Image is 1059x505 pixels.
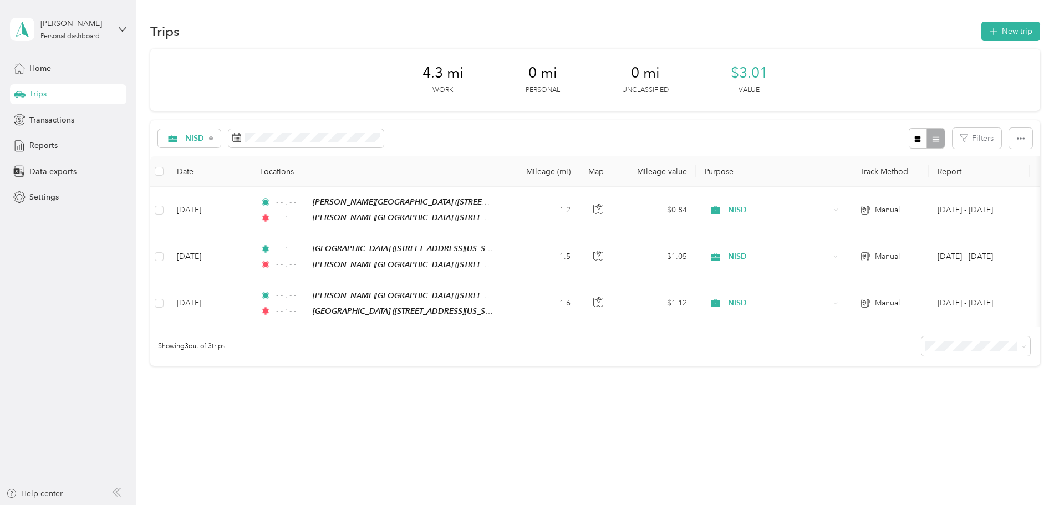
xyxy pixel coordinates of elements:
div: Personal dashboard [40,33,100,40]
p: Unclassified [622,85,669,95]
span: - - : - - [276,289,308,302]
iframe: Everlance-gr Chat Button Frame [997,443,1059,505]
th: Mileage value [618,156,696,187]
span: - - : - - [276,196,308,208]
span: - - : - - [276,305,308,317]
td: [DATE] [168,280,251,327]
td: [DATE] [168,233,251,280]
th: Map [579,156,618,187]
td: [DATE] [168,187,251,233]
span: $3.01 [731,64,768,82]
span: [PERSON_NAME][GEOGRAPHIC_DATA] ([STREET_ADDRESS][US_STATE]) [313,260,568,269]
button: New trip [981,22,1040,41]
span: Home [29,63,51,74]
span: Trips [29,88,47,100]
td: Oct 1 - 31, 2025 [929,280,1030,327]
td: $1.05 [618,233,696,280]
p: Value [739,85,760,95]
span: - - : - - [276,243,308,255]
th: Mileage (mi) [506,156,579,187]
td: 1.5 [506,233,579,280]
span: NISD [728,251,829,263]
td: $1.12 [618,280,696,327]
span: Reports [29,140,58,151]
span: Manual [875,251,900,263]
td: Oct 1 - 31, 2025 [929,233,1030,280]
th: Track Method [851,156,929,187]
td: $0.84 [618,187,696,233]
th: Purpose [696,156,851,187]
span: 4.3 mi [422,64,464,82]
h1: Trips [150,25,180,37]
p: Personal [526,85,560,95]
th: Locations [251,156,506,187]
th: Report [929,156,1030,187]
td: 1.6 [506,280,579,327]
span: NISD [728,297,829,309]
button: Filters [953,128,1001,149]
span: - - : - - [276,212,308,224]
span: [PERSON_NAME][GEOGRAPHIC_DATA] ([STREET_ADDRESS][US_STATE]) [313,213,568,222]
span: 0 mi [631,64,660,82]
span: Showing 3 out of 3 trips [150,341,225,351]
span: NISD [185,135,205,142]
span: [GEOGRAPHIC_DATA] ([STREET_ADDRESS][US_STATE]) [313,307,506,316]
td: 1.2 [506,187,579,233]
span: 0 mi [528,64,557,82]
span: [PERSON_NAME][GEOGRAPHIC_DATA] ([STREET_ADDRESS][US_STATE]) [313,197,568,207]
span: Manual [875,204,900,216]
p: Work [432,85,453,95]
span: Transactions [29,114,74,126]
td: Oct 1 - 31, 2025 [929,187,1030,233]
div: [PERSON_NAME] [40,18,110,29]
button: Help center [6,488,63,499]
span: [GEOGRAPHIC_DATA] ([STREET_ADDRESS][US_STATE]) [313,244,506,253]
span: - - : - - [276,258,308,271]
span: Data exports [29,166,77,177]
span: Settings [29,191,59,203]
th: Date [168,156,251,187]
span: NISD [728,204,829,216]
span: Manual [875,297,900,309]
span: [PERSON_NAME][GEOGRAPHIC_DATA] ([STREET_ADDRESS][US_STATE]) [313,291,568,300]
